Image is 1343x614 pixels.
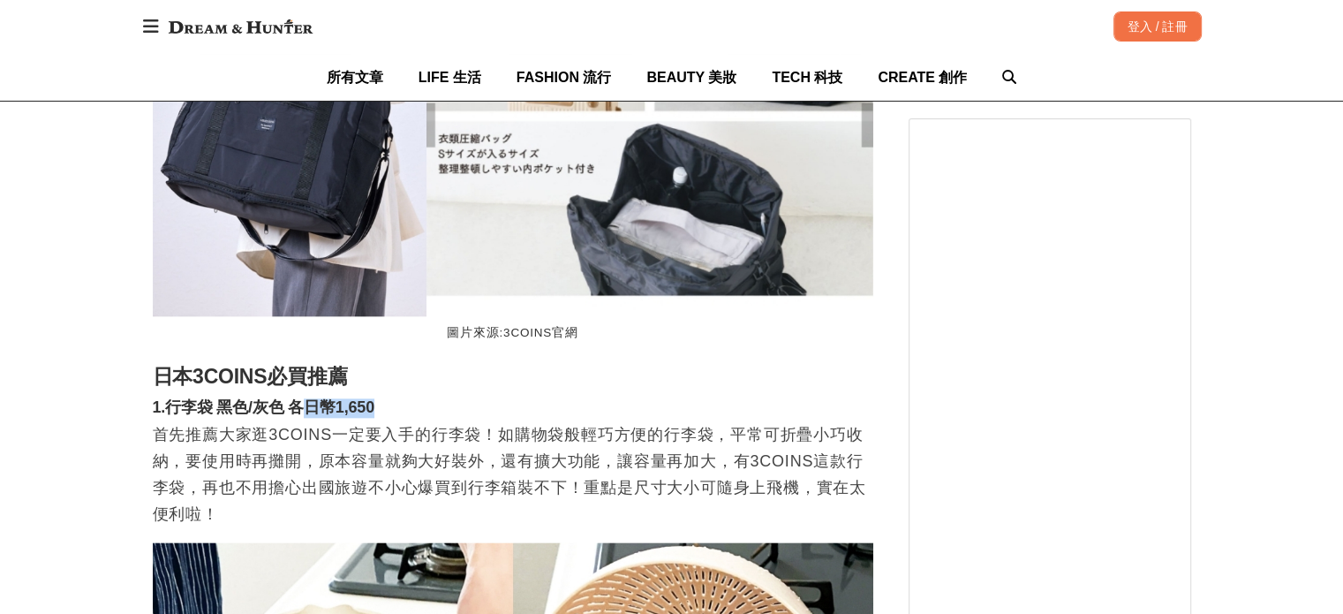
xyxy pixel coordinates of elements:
a: CREATE 創作 [878,54,967,101]
span: LIFE 生活 [419,70,481,85]
a: BEAUTY 美妝 [646,54,736,101]
span: CREATE 創作 [878,70,967,85]
a: 所有文章 [327,54,383,101]
p: 首先推薦大家逛3COINS一定要入手的行李袋！如購物袋般輕巧方便的行李袋，平常可折疊小巧收納，要使用時再攤開，原本容量就夠大好裝外，還有擴大功能，讓容量再加大，有3COINS這款行李袋，再也不用... [153,421,873,527]
figcaption: 圖片來源:3COINS官網 [153,316,873,351]
h3: 1.行李袋 黑色/灰色 各日幣1,650 [153,398,873,418]
span: BEAUTY 美妝 [646,70,736,85]
span: TECH 科技 [772,70,842,85]
img: Dream & Hunter [160,11,321,42]
a: TECH 科技 [772,54,842,101]
a: FASHION 流行 [517,54,612,101]
h2: 日本3COINS必買推薦 [153,365,873,390]
span: FASHION 流行 [517,70,612,85]
a: LIFE 生活 [419,54,481,101]
span: 所有文章 [327,70,383,85]
div: 登入 / 註冊 [1113,11,1202,42]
